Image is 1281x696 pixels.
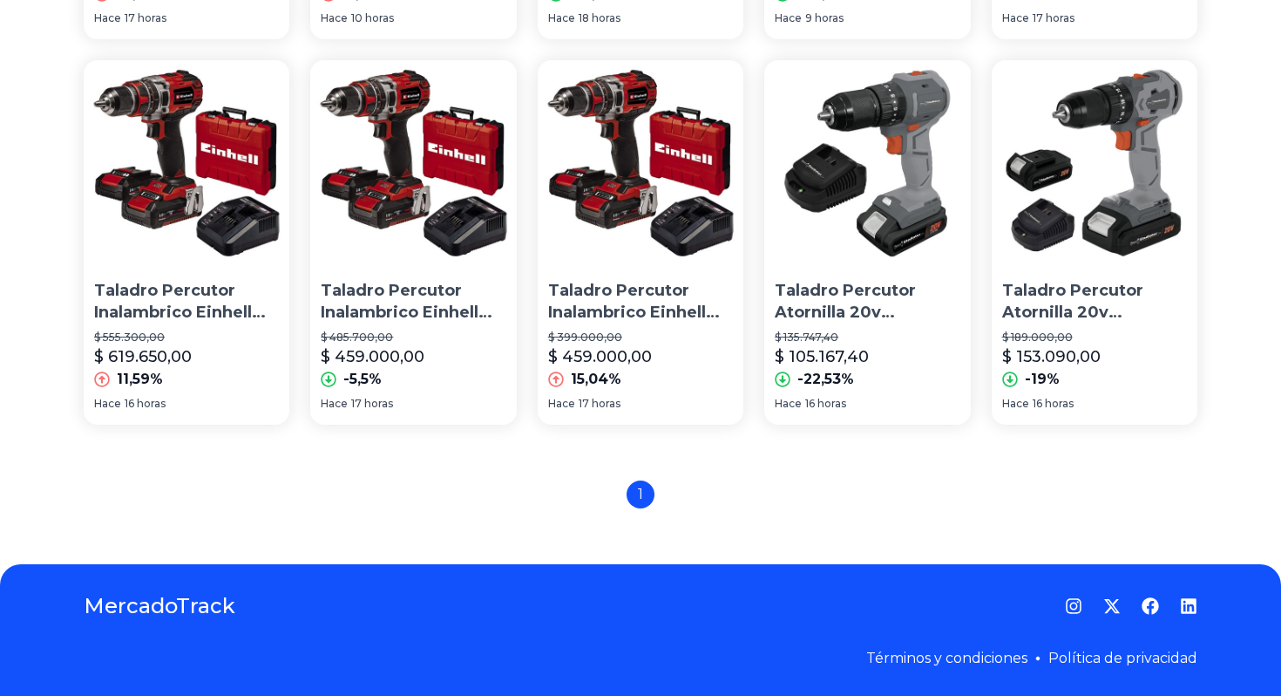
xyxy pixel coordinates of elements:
[775,280,959,324] p: Taladro Percutor Atornilla 20v Brushless +1 Batería+cargador
[84,60,289,266] img: Taladro Percutor Inalambrico Einhell Brushless 2 Bat 18v 2ah Color Rojo Frecuencia 50 Hz/60 Hz
[1002,345,1101,369] p: $ 153.090,00
[1033,397,1074,411] span: 16 horas
[351,11,394,25] span: 10 horas
[1142,597,1159,615] a: Facebook
[775,11,802,25] span: Hace
[321,345,424,369] p: $ 459.000,00
[125,11,166,25] span: 17 horas
[1002,11,1029,25] span: Hace
[94,345,192,369] p: $ 619.650,00
[1033,11,1074,25] span: 17 horas
[117,369,163,390] p: 11,59%
[548,331,733,345] p: $ 399.000,00
[343,369,382,390] p: -5,5%
[538,60,743,266] img: Taladro Percutor Inalambrico Einhell Brushless 2 Bat 18v 2ah Color Rojo Frecuencia 50 Hz/60 Hz
[1025,369,1060,390] p: -19%
[1048,650,1197,666] a: Política de privacidad
[805,397,846,411] span: 16 horas
[992,60,1197,266] img: Taladro Percutor Atornilla 20v Brushless +2baterías+cargador
[548,280,733,324] p: Taladro Percutor Inalambrico Einhell Brushless 2 Bat 18v 2ah Color Rojo Frecuencia 50 Hz/60 Hz
[1002,280,1187,324] p: Taladro Percutor Atornilla 20v Brushless +2baterías+cargador
[775,345,869,369] p: $ 105.167,40
[805,11,844,25] span: 9 horas
[775,331,959,345] p: $ 135.747,40
[548,397,575,411] span: Hace
[579,397,620,411] span: 17 horas
[321,11,348,25] span: Hace
[1103,597,1121,615] a: Twitter
[1180,597,1197,615] a: LinkedIn
[310,60,516,266] img: Taladro Percutor Inalambrico Einhell Brushless 2 Bat 18v 2ah Color Rojo Frecuencia 50 Hz/60 Hz
[866,650,1027,666] a: Términos y condiciones
[538,60,743,425] a: Taladro Percutor Inalambrico Einhell Brushless 2 Bat 18v 2ah Color Rojo Frecuencia 50 Hz/60 HzTal...
[125,397,166,411] span: 16 horas
[548,345,652,369] p: $ 459.000,00
[579,11,620,25] span: 18 horas
[797,369,854,390] p: -22,53%
[1065,597,1082,615] a: Instagram
[94,280,279,324] p: Taladro Percutor Inalambrico Einhell Brushless 2 Bat 18v 2ah Color Rojo Frecuencia 50 Hz/60 Hz
[764,60,970,425] a: Taladro Percutor Atornilla 20v Brushless +1 Batería+cargadorTaladro Percutor Atornilla 20v Brushl...
[992,60,1197,425] a: Taladro Percutor Atornilla 20v Brushless +2baterías+cargadorTaladro Percutor Atornilla 20v Brushl...
[84,60,289,425] a: Taladro Percutor Inalambrico Einhell Brushless 2 Bat 18v 2ah Color Rojo Frecuencia 50 Hz/60 HzTal...
[571,369,621,390] p: 15,04%
[1002,331,1187,345] p: $ 189.000,00
[321,280,505,324] p: Taladro Percutor Inalambrico Einhell Brushless 2 Bat 18v 2ah Color Rojo Frecuencia 50 Hz/60 Hz
[321,331,505,345] p: $ 485.700,00
[1002,397,1029,411] span: Hace
[94,11,121,25] span: Hace
[321,397,348,411] span: Hace
[94,331,279,345] p: $ 555.300,00
[310,60,516,425] a: Taladro Percutor Inalambrico Einhell Brushless 2 Bat 18v 2ah Color Rojo Frecuencia 50 Hz/60 HzTal...
[548,11,575,25] span: Hace
[775,397,802,411] span: Hace
[84,592,235,620] a: MercadoTrack
[94,397,121,411] span: Hace
[764,60,970,266] img: Taladro Percutor Atornilla 20v Brushless +1 Batería+cargador
[351,397,393,411] span: 17 horas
